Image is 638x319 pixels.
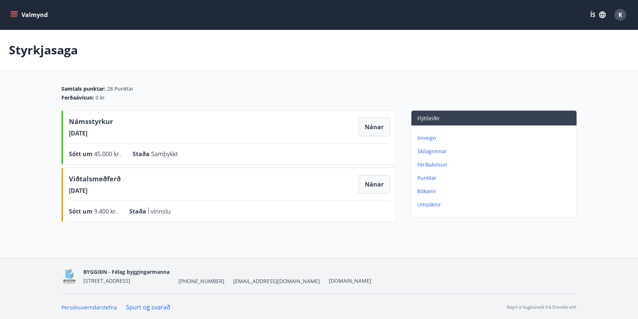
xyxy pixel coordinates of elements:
[129,207,148,215] span: Staða
[83,277,130,284] span: [STREET_ADDRESS]
[107,85,134,93] span: 28 Punktar
[151,150,178,158] span: Samþykkt
[507,304,577,310] p: Keyrt á hugbúnaði frá Dorado ehf.
[611,6,629,24] button: K
[133,150,151,158] span: Staða
[618,11,622,19] span: K
[94,150,121,158] span: 45.000 kr.
[9,42,78,58] p: Styrkjasaga
[417,161,574,168] p: Ferðaávísun
[83,268,170,275] span: BYGGIÐN - Félag byggingarmanna
[126,303,170,311] a: Spurt og svarað
[358,118,390,136] button: Nánar
[69,150,94,158] span: Sótt um
[61,268,77,284] img: BKlGVmlTW1Qrz68WFGMFQUcXHWdQd7yePWMkvn3i.png
[586,8,610,21] button: ÍS
[417,115,440,122] span: Flýtileiðir
[417,188,574,195] p: Bókanir
[69,174,121,187] span: Viðtalsmeðferð
[329,277,371,284] a: [DOMAIN_NAME]
[417,134,574,142] p: Inneign
[69,129,113,137] span: [DATE]
[417,148,574,155] p: Skilagreinar
[9,8,51,21] button: menu
[69,117,113,129] span: Námsstyrkur
[69,207,94,215] span: Sótt um
[417,201,574,208] p: Umsóknir
[358,175,390,194] button: Nánar
[61,85,106,93] span: Samtals punktar :
[417,174,574,182] p: Punktar
[61,94,94,101] span: Ferðaávísun :
[69,187,121,195] span: [DATE]
[61,304,117,311] a: Persónuverndarstefna
[178,278,224,285] span: [PHONE_NUMBER]
[94,207,117,215] span: 9.400 kr.
[233,278,320,285] span: [EMAIL_ADDRESS][DOMAIN_NAME]
[96,94,106,101] span: 0 kr.
[148,207,171,215] span: Í vinnslu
